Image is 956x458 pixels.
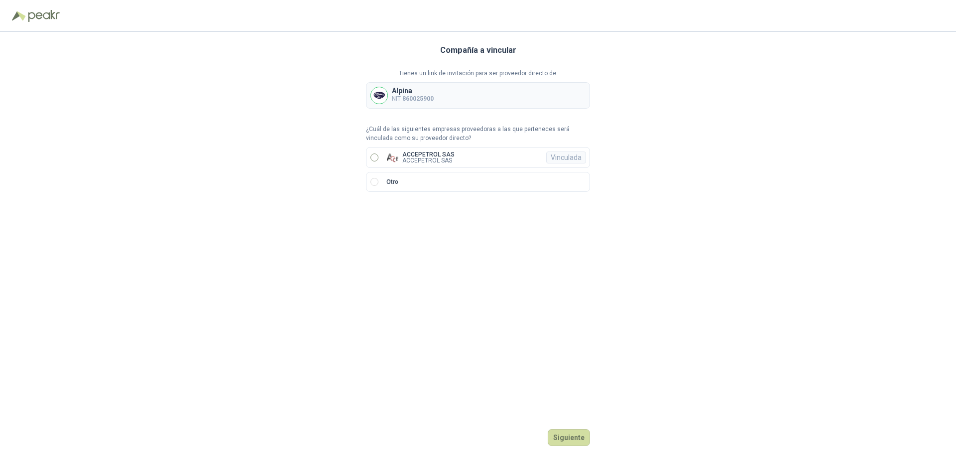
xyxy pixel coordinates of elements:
img: Company Logo [371,87,387,104]
p: ACCEPETROL SAS [402,152,455,157]
p: ¿Cuál de las siguientes empresas proveedoras a las que perteneces será vinculada como su proveedo... [366,125,590,144]
img: Peakr [28,10,60,22]
h3: Compañía a vincular [440,44,516,57]
p: NIT [392,94,434,104]
img: Company Logo [386,152,398,163]
p: Alpina [392,87,434,94]
img: Logo [12,11,26,21]
p: Otro [386,177,398,187]
button: Siguiente [548,429,590,446]
b: 860025900 [402,95,434,102]
p: Tienes un link de invitación para ser proveedor directo de: [366,69,590,78]
p: ACCEPETROL SAS [402,157,455,163]
div: Vinculada [546,152,586,163]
